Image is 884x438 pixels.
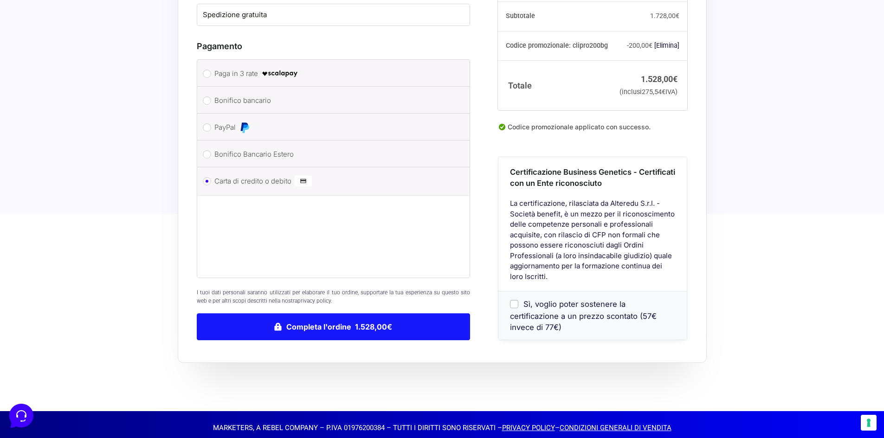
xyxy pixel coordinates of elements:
p: Messaggi [80,311,105,319]
p: Aiuto [143,311,156,319]
img: scalapay-logo-black.png [261,68,298,79]
p: I tuoi dati personali saranno utilizzati per elaborare il tuo ordine, supportare la tua esperienz... [197,288,471,305]
td: - [614,31,688,61]
span: € [649,42,652,49]
a: CONDIZIONI GENERALI DI VENDITA [560,424,671,432]
div: La certificazione, rilasciata da Alteredu S.r.l. - Società benefit, è un mezzo per il riconoscime... [498,198,687,291]
img: dark [15,52,33,70]
button: Home [7,298,65,319]
img: dark [30,52,48,70]
span: Certificazione Business Genetics - Certificati con un Ente riconosciuto [510,167,675,188]
span: Inizia una conversazione [60,83,137,91]
label: Paga in 3 rate [214,67,450,81]
iframe: Customerly Messenger Launcher [7,402,35,430]
input: Cerca un articolo... [21,135,152,144]
button: Le tue preferenze relative al consenso per le tecnologie di tracciamento [861,415,877,431]
th: Subtotale [498,1,613,31]
label: Spedizione gratuita [203,10,465,20]
bdi: 1.728,00 [650,12,679,19]
label: Bonifico Bancario Estero [214,147,450,161]
a: PRIVACY POLICY [502,424,555,432]
button: Messaggi [65,298,122,319]
th: Totale [498,61,613,110]
span: Trova una risposta [15,115,72,122]
iframe: Casella di inserimento pagamento sicuro con carta [205,203,459,268]
button: Inizia una conversazione [15,78,171,96]
th: Codice promozionale: clipro200bg [498,31,613,61]
img: dark [45,52,63,70]
div: Codice promozionale applicato con successo. [498,122,687,140]
p: Home [28,311,44,319]
p: MARKETERS, A REBEL COMPANY – P.IVA 01976200384 – TUTTI I DIRITTI SONO RISERVATI – – [182,423,702,433]
label: PayPal [214,121,450,134]
span: Sì, voglio poter sostenere la certificazione a un prezzo scontato (57€ invece di 77€) [510,299,657,332]
a: Apri Centro Assistenza [99,115,171,122]
span: Le tue conversazioni [15,37,79,44]
span: € [662,88,665,95]
button: Aiuto [121,298,178,319]
span: € [676,12,679,19]
span: 275,54 [642,88,665,95]
bdi: 1.528,00 [641,74,678,84]
span: 200,00 [629,42,652,49]
button: Completa l'ordine 1.528,00€ [197,313,471,340]
a: privacy policy [297,298,331,304]
label: Bonifico bancario [214,94,450,108]
a: Rimuovi il codice promozionale clipro200bg [654,42,679,49]
h3: Pagamento [197,40,471,52]
img: PayPal [239,122,250,133]
input: Sì, voglio poter sostenere la certificazione a un prezzo scontato (57€ invece di 77€) [510,300,518,308]
small: (inclusi IVA) [619,88,678,95]
h2: Ciao da Marketers 👋 [7,7,156,22]
img: Carta di credito o debito [295,176,312,187]
label: Carta di credito o debito [214,174,450,188]
span: € [673,74,678,84]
